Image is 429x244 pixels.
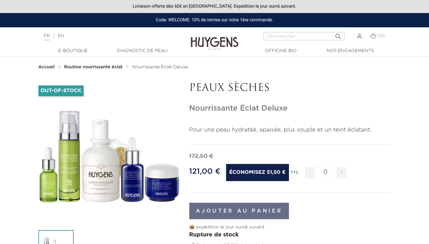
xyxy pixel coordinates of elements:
[64,65,123,69] strong: Routine nourrissante éclat
[41,32,174,40] div: |
[189,168,221,175] span: 121,00 €
[41,48,105,54] a: E-Boutique
[38,64,56,70] a: Accueil
[264,32,345,40] input: Rechercher
[64,64,124,70] a: Routine nourrissante éclat
[189,82,391,94] p: PEAUX SÈCHES
[305,167,314,178] span: -
[226,164,289,181] span: Économisez 51,50 €
[189,153,213,159] span: 172,50 €
[57,34,64,38] a: EN
[291,166,299,183] div: TTC
[378,34,385,38] span: (0)
[191,27,238,51] img: Huygens
[189,232,239,238] span: Rupture de stock
[332,30,344,39] button: 
[189,203,289,219] button: Ajouter au panier
[38,65,55,69] strong: Accueil
[318,48,382,54] a: Nos engagements
[132,65,188,69] span: Nourrissante Éclat Deluxe
[132,64,188,70] a: Nourrissante Éclat Deluxe
[38,85,84,96] li: Out-of-Stock
[189,104,391,113] h1: Nourrissante Éclat Deluxe
[249,48,313,54] a: Officine Bio
[334,31,342,38] i: 
[316,167,335,178] input: Quantité
[337,167,347,178] span: +
[44,34,50,40] a: FR
[189,126,391,134] p: Pour une peau hydratée, apaisée, plus souple et un teint éclatant.
[111,48,174,54] a: Diagnostic de peau
[189,224,391,231] p: 📦 expédition le jour ouvré suivant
